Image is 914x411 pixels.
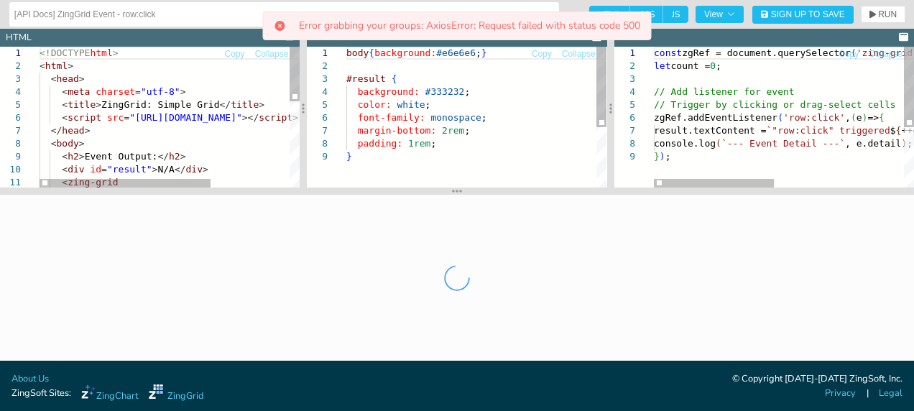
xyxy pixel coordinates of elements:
div: 1 [614,47,635,60]
span: </ [175,164,186,175]
span: div [68,164,84,175]
div: 7 [614,124,635,137]
span: ZingGrid: Simple Grid [101,99,219,110]
div: 1 [307,47,328,60]
span: "result" [107,164,152,175]
span: > [180,151,186,162]
span: Sign Up to Save [771,10,845,19]
span: #e6e6e6 [437,47,476,58]
span: h2 [68,151,79,162]
span: > [68,60,73,71]
span: console.log [654,138,716,149]
span: } [346,151,352,162]
span: html [90,47,112,58]
div: 4 [307,86,328,98]
span: head [56,73,78,84]
div: 9 [614,150,635,163]
span: > [79,151,85,162]
span: ; [716,60,721,71]
div: 4 [614,86,635,98]
span: 1rem [408,138,430,149]
span: ; [431,138,437,149]
span: 2rem [442,125,464,136]
span: < [62,112,68,123]
span: white [397,99,425,110]
span: CSS [630,6,663,23]
span: zing-grid [68,177,118,188]
div: CSS [313,31,331,45]
span: title [68,99,96,110]
span: zgRef = document.querySelector [682,47,851,58]
span: ) [862,112,867,123]
span: > [96,99,101,110]
div: 3 [614,73,635,86]
button: Collapse [868,47,903,61]
div: 2 [307,60,328,73]
button: RUN [861,6,905,23]
span: < [40,60,45,71]
span: > [79,138,85,149]
span: meta [68,86,90,97]
button: Copy [838,47,859,61]
p: Error grabbing your groups: AxiosError: Request failed with status code 500 [299,21,640,31]
span: N/A [157,164,174,175]
span: </ [51,125,63,136]
span: HTML [589,6,630,23]
span: < [62,151,68,162]
span: title [231,99,259,110]
button: Copy [224,47,246,61]
span: padding: [358,138,403,149]
span: 'row:click' [783,112,845,123]
span: > [113,47,119,58]
span: { [895,125,901,136]
span: head [62,125,84,136]
span: = [135,86,141,97]
div: 5 [307,98,328,111]
div: 6 [614,111,635,124]
a: Privacy [825,387,856,400]
a: About Us [11,372,49,386]
span: Copy [532,50,552,58]
div: 2 [614,60,635,73]
span: zgRef.addEventListener [654,112,777,123]
span: h2 [169,151,180,162]
span: Copy [839,50,859,58]
input: Untitled Demo [14,3,554,26]
span: const [654,47,682,58]
div: 3 [307,73,328,86]
span: JS [663,6,688,23]
span: ; [481,112,487,123]
span: ; [465,86,471,97]
span: charset [96,86,135,97]
span: RUN [878,10,897,19]
div: 8 [614,137,635,150]
span: monospace [431,112,481,123]
span: background: [358,86,420,97]
span: </ [219,99,231,110]
span: ></ [242,112,259,123]
span: Event Output: [85,151,158,162]
span: let [654,60,670,71]
div: 6 [307,111,328,124]
span: result.textContent = [654,125,767,136]
span: } [481,47,487,58]
span: > [152,164,158,175]
span: <!DOCTYPE [40,47,90,58]
span: > [259,99,264,110]
span: = [101,164,107,175]
span: < [51,73,57,84]
div: HTML [6,31,32,45]
span: | [867,387,869,400]
span: Copy [225,50,245,58]
span: "utf-8" [141,86,180,97]
span: > [180,86,186,97]
span: , [845,112,851,123]
a: ZingChart [81,384,138,403]
button: View [696,6,744,23]
span: ; [425,99,431,110]
span: #333232 [425,86,465,97]
span: Collapse [562,50,596,58]
span: , e.detail [845,138,901,149]
span: Collapse [255,50,289,58]
span: src [107,112,124,123]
